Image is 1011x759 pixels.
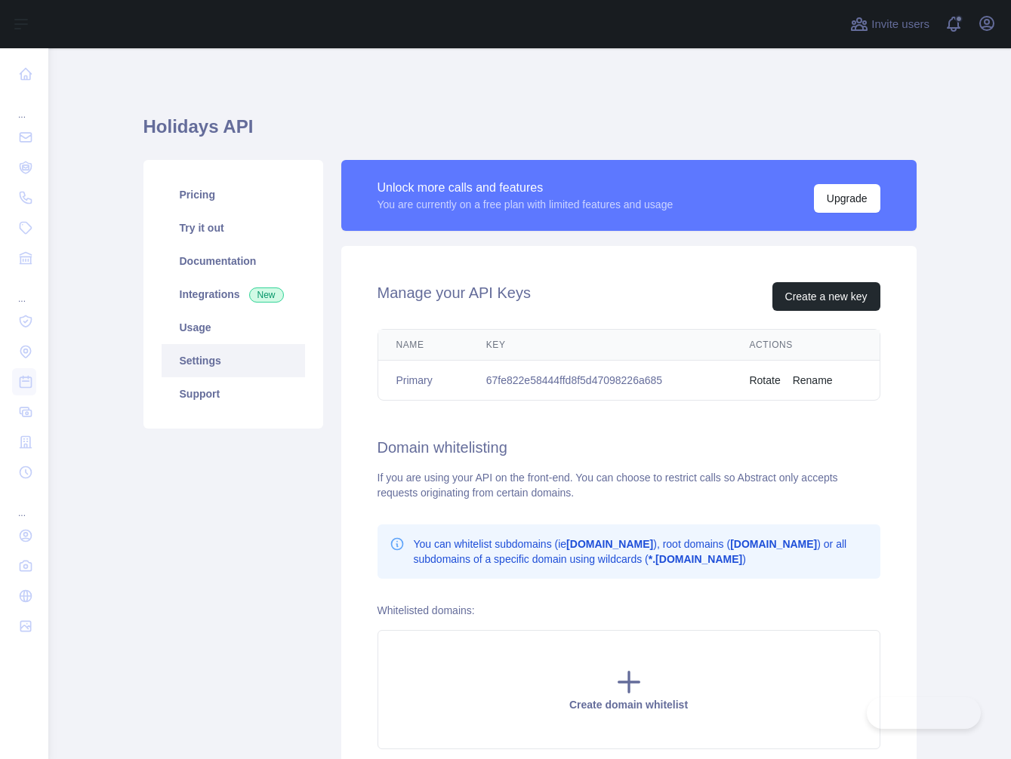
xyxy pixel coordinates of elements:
div: ... [12,489,36,519]
a: Usage [162,311,305,344]
b: [DOMAIN_NAME] [730,538,817,550]
div: ... [12,275,36,305]
h1: Holidays API [143,115,917,151]
a: Integrations New [162,278,305,311]
b: [DOMAIN_NAME] [566,538,653,550]
div: Unlock more calls and features [378,179,673,197]
div: If you are using your API on the front-end. You can choose to restrict calls so Abstract only acc... [378,470,880,500]
a: Documentation [162,244,305,278]
h2: Domain whitelisting [378,437,880,458]
div: You are currently on a free plan with limited features and usage [378,197,673,212]
a: Settings [162,344,305,377]
button: Rotate [749,373,780,388]
th: Actions [731,330,879,361]
a: Support [162,377,305,410]
iframe: Toggle Customer Support [867,697,981,729]
th: Key [468,330,732,361]
button: Invite users [847,12,932,36]
label: Whitelisted domains: [378,604,475,616]
span: Create domain whitelist [569,699,688,711]
th: Name [378,330,468,361]
a: Try it out [162,211,305,244]
a: Pricing [162,178,305,211]
div: ... [12,91,36,121]
button: Rename [793,373,833,388]
span: New [249,287,284,303]
td: Primary [378,361,468,401]
span: Invite users [871,16,929,33]
b: *.[DOMAIN_NAME] [649,553,742,565]
button: Upgrade [814,184,880,213]
h2: Manage your API Keys [378,282,531,311]
td: 67fe822e58444ffd8f5d47098226a685 [468,361,732,401]
button: Create a new key [772,282,880,311]
p: You can whitelist subdomains (ie ), root domains ( ) or all subdomains of a specific domain using... [414,536,868,567]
